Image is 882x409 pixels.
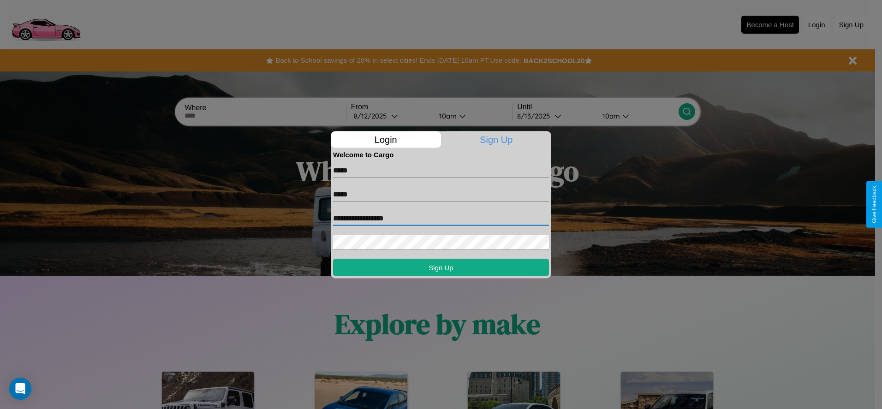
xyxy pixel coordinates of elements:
[871,186,877,223] div: Give Feedback
[331,131,441,148] p: Login
[333,259,549,276] button: Sign Up
[333,150,549,158] h4: Welcome to Cargo
[9,378,31,400] div: Open Intercom Messenger
[441,131,552,148] p: Sign Up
